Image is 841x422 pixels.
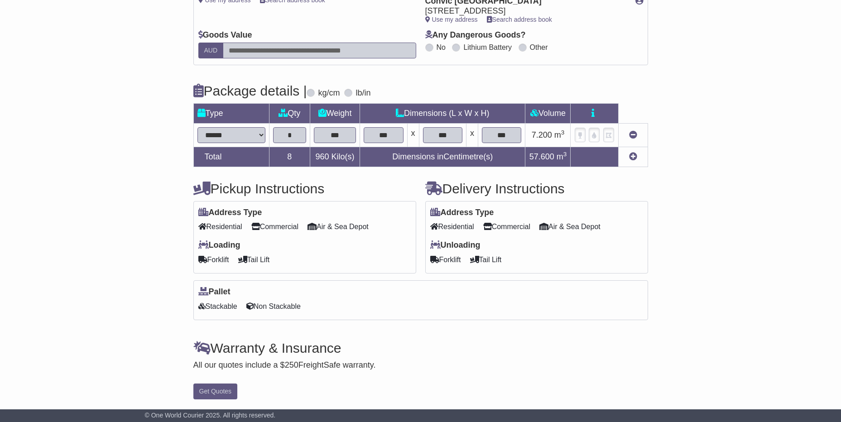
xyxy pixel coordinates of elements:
[193,103,269,123] td: Type
[470,253,502,267] span: Tail Lift
[310,103,360,123] td: Weight
[463,43,512,52] label: Lithium Battery
[425,6,626,16] div: [STREET_ADDRESS]
[198,43,224,58] label: AUD
[539,220,601,234] span: Air & Sea Depot
[425,16,478,23] a: Use my address
[530,43,548,52] label: Other
[198,30,252,40] label: Goods Value
[193,360,648,370] div: All our quotes include a $ FreightSafe warranty.
[563,151,567,158] sup: 3
[425,181,648,196] h4: Delivery Instructions
[561,129,565,136] sup: 3
[430,240,481,250] label: Unloading
[310,147,360,167] td: Kilo(s)
[193,384,238,399] button: Get Quotes
[198,253,229,267] span: Forklift
[430,220,474,234] span: Residential
[193,83,307,98] h4: Package details |
[437,43,446,52] label: No
[193,340,648,355] h4: Warranty & Insurance
[198,240,240,250] label: Loading
[316,152,329,161] span: 960
[629,130,637,139] a: Remove this item
[285,360,298,369] span: 250
[407,123,419,147] td: x
[529,152,554,161] span: 57.600
[269,103,310,123] td: Qty
[557,152,567,161] span: m
[238,253,270,267] span: Tail Lift
[425,30,526,40] label: Any Dangerous Goods?
[554,130,565,139] span: m
[198,220,242,234] span: Residential
[308,220,369,234] span: Air & Sea Depot
[145,412,276,419] span: © One World Courier 2025. All rights reserved.
[360,103,525,123] td: Dimensions (L x W x H)
[525,103,571,123] td: Volume
[532,130,552,139] span: 7.200
[198,287,231,297] label: Pallet
[193,147,269,167] td: Total
[483,220,530,234] span: Commercial
[251,220,298,234] span: Commercial
[269,147,310,167] td: 8
[246,299,301,313] span: Non Stackable
[198,299,237,313] span: Stackable
[487,16,552,23] a: Search address book
[430,253,461,267] span: Forklift
[356,88,370,98] label: lb/in
[193,181,416,196] h4: Pickup Instructions
[466,123,478,147] td: x
[198,208,262,218] label: Address Type
[360,147,525,167] td: Dimensions in Centimetre(s)
[629,152,637,161] a: Add new item
[430,208,494,218] label: Address Type
[318,88,340,98] label: kg/cm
